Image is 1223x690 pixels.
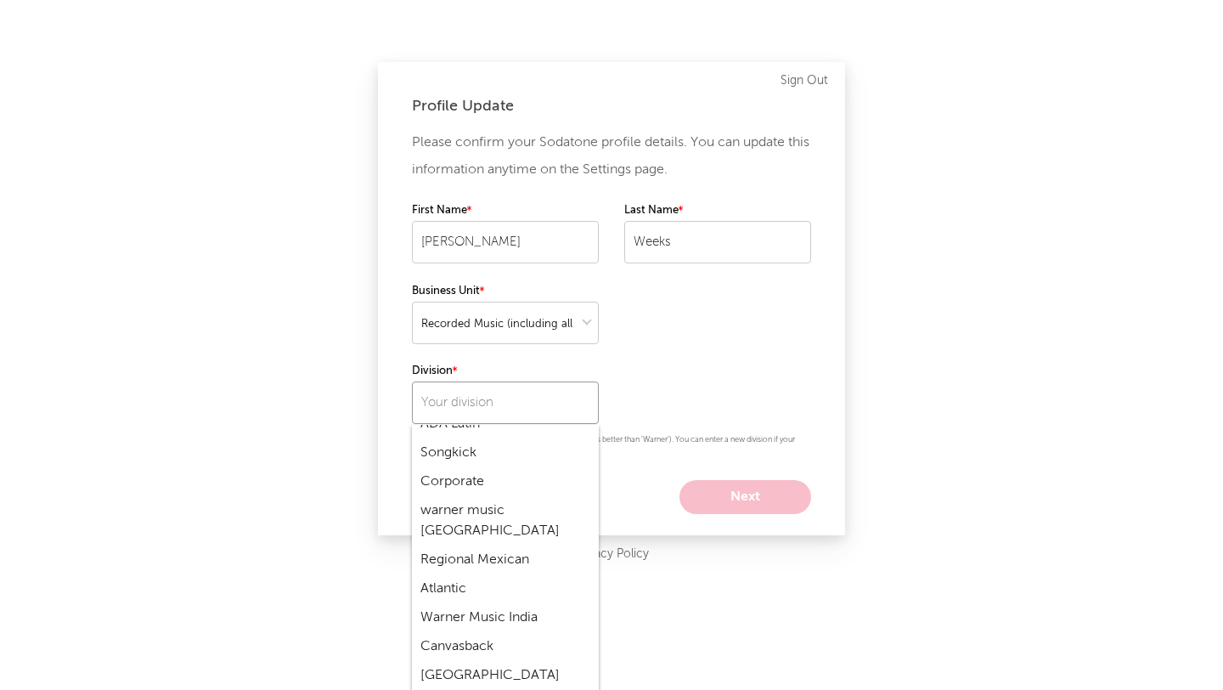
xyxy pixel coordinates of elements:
div: Atlantic [412,574,599,603]
div: Profile Update [412,96,811,116]
a: Privacy Policy [575,544,649,565]
div: ADA Latin [412,410,599,438]
div: Songkick [412,438,599,467]
input: Your first name [412,221,599,263]
a: Sign Out [781,71,828,91]
div: Regional Mexican [412,546,599,574]
div: Canvasback [412,632,599,661]
div: Warner Music India [412,603,599,632]
div: Corporate [412,467,599,496]
input: Your last name [624,221,811,263]
label: Business Unit [412,281,599,302]
input: Your division [412,382,599,424]
label: Division [412,361,599,382]
button: Next [679,480,811,514]
p: Please be as specific as possible (e.g. 'Warner Mexico' is better than 'Warner'). You can enter a... [412,433,811,463]
div: [GEOGRAPHIC_DATA] [412,661,599,690]
p: Please confirm your Sodatone profile details. You can update this information anytime on the Sett... [412,129,811,184]
label: First Name [412,201,599,221]
div: warner music [GEOGRAPHIC_DATA] [412,496,599,546]
label: Last Name [624,201,811,221]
